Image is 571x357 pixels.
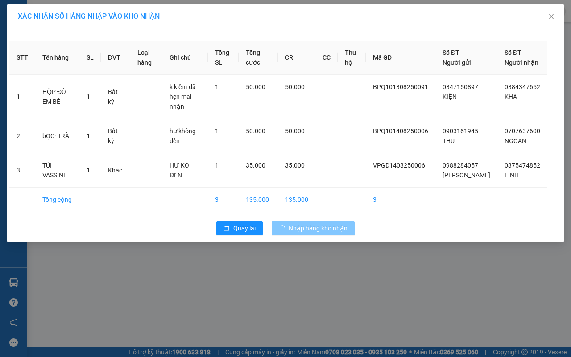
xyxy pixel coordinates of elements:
[505,127,540,135] span: 0707637600
[279,225,289,231] span: loading
[505,137,526,144] span: NGOAN
[443,172,490,179] span: [PERSON_NAME]
[208,41,239,75] th: Tổng SL
[208,188,239,212] td: 3
[215,127,219,135] span: 1
[285,162,305,169] span: 35.000
[170,162,189,179] span: HƯ KO ĐỀN
[505,83,540,90] span: 0384347652
[35,188,79,212] td: Tổng cộng
[315,41,338,75] th: CC
[70,14,120,25] span: Bến xe [GEOGRAPHIC_DATA]
[130,41,163,75] th: Loại hàng
[101,153,130,188] td: Khác
[20,65,54,70] span: 10:56:44 [DATE]
[170,127,196,144] span: hư không đền -
[9,75,35,119] td: 1
[278,188,315,212] td: 135.000
[505,59,538,66] span: Người nhận
[79,41,101,75] th: SL
[505,49,521,56] span: Số ĐT
[170,83,196,110] span: k kiểm-đã hẹn mai nhận
[373,127,428,135] span: BPQ101408250006
[233,223,256,233] span: Quay lại
[239,188,278,212] td: 135.000
[338,41,366,75] th: Thu hộ
[239,41,278,75] th: Tổng cước
[35,153,79,188] td: TÚI VASSINE
[87,93,90,100] span: 1
[101,41,130,75] th: ĐVT
[548,13,555,20] span: close
[373,162,425,169] span: VPGD1408250006
[366,41,435,75] th: Mã GD
[246,162,265,169] span: 35.000
[70,27,123,38] span: 01 Võ Văn Truyện, KP.1, Phường 2
[101,119,130,153] td: Bất kỳ
[443,137,455,144] span: THU
[216,221,263,235] button: rollbackQuay lại
[3,65,54,70] span: In ngày:
[9,41,35,75] th: STT
[505,162,540,169] span: 0375474852
[285,83,305,90] span: 50.000
[246,83,265,90] span: 50.000
[215,83,219,90] span: 1
[45,57,94,63] span: VPCT1408250001
[443,127,478,135] span: 0903161945
[215,162,219,169] span: 1
[18,12,160,21] span: XÁC NHẬN SỐ HÀNG NHẬP VÀO KHO NHẬN
[443,49,459,56] span: Số ĐT
[443,162,478,169] span: 0988284057
[35,75,79,119] td: HỘP ĐỒ EM BÉ
[24,48,109,55] span: -----------------------------------------
[70,40,109,45] span: Hotline: 19001152
[366,188,435,212] td: 3
[505,93,517,100] span: KHA
[443,59,471,66] span: Người gửi
[373,83,428,90] span: BPQ101308250091
[285,127,305,135] span: 50.000
[9,119,35,153] td: 2
[87,167,90,174] span: 1
[443,93,457,100] span: KIỆN
[35,119,79,153] td: bỌC· TRÀ·
[35,41,79,75] th: Tên hàng
[278,41,315,75] th: CR
[87,132,90,140] span: 1
[101,75,130,119] td: Bất kỳ
[3,57,93,63] span: [PERSON_NAME]:
[443,83,478,90] span: 0347150897
[505,172,519,179] span: LINH
[223,225,230,232] span: rollback
[3,5,43,45] img: logo
[9,153,35,188] td: 3
[272,221,355,235] button: Nhập hàng kho nhận
[70,5,122,12] strong: ĐỒNG PHƯỚC
[539,4,564,29] button: Close
[162,41,207,75] th: Ghi chú
[289,223,348,233] span: Nhập hàng kho nhận
[246,127,265,135] span: 50.000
